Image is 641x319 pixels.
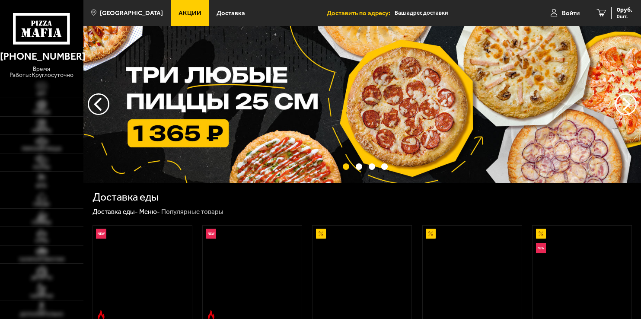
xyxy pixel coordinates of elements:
span: Доставка [217,10,245,16]
img: Новинка [536,243,546,253]
span: Войти [562,10,580,16]
button: точки переключения [381,163,388,170]
input: Ваш адрес доставки [395,5,523,21]
button: точки переключения [369,163,375,170]
button: следующий [88,93,109,115]
span: Акции [179,10,201,16]
button: точки переключения [356,163,362,170]
h1: Доставка еды [92,192,159,203]
div: Популярные товары [161,207,223,216]
span: 0 руб. [617,7,632,13]
span: проспект Науки, 45к2 [395,5,523,21]
img: Новинка [96,229,106,239]
img: Акционный [426,229,436,239]
img: Акционный [536,229,546,239]
a: Доставка еды- [92,208,138,216]
img: Новинка [206,229,216,239]
a: Меню- [139,208,160,216]
img: Акционный [316,229,326,239]
span: Доставить по адресу: [327,10,395,16]
button: предыдущий [615,93,637,115]
span: [GEOGRAPHIC_DATA] [100,10,163,16]
button: точки переключения [343,163,349,170]
span: 0 шт. [617,14,632,19]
